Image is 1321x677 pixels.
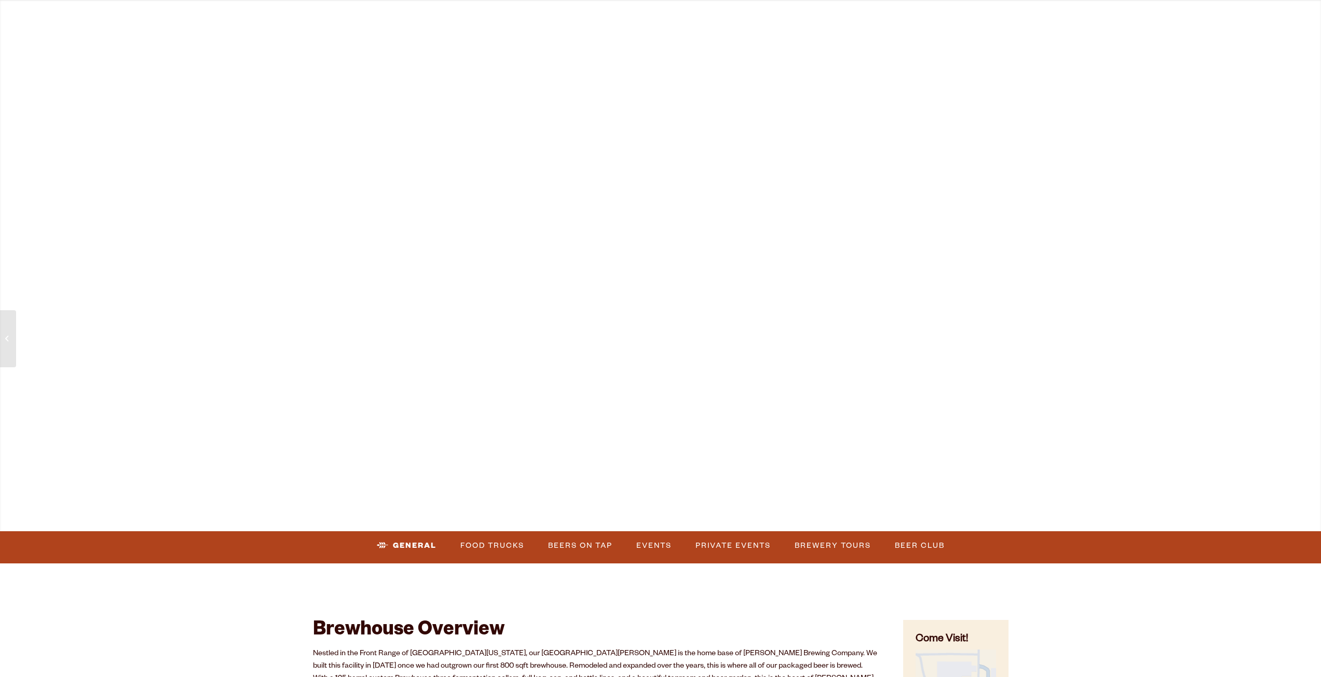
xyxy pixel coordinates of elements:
[632,534,676,558] a: Events
[570,7,625,30] a: Winery
[791,534,875,558] a: Brewery Tours
[487,7,529,30] a: Gear
[916,632,996,647] h4: Come Visit!
[383,13,440,21] span: Taprooms
[731,13,791,21] span: Our Story
[653,7,692,30] a: Odell Home
[937,13,1003,21] span: Beer Finder
[494,13,523,21] span: Gear
[891,534,949,558] a: Beer Club
[456,534,528,558] a: Food Trucks
[297,7,336,30] a: Beer
[313,620,878,643] h2: Brewhouse Overview
[845,13,883,21] span: Impact
[304,13,329,21] span: Beer
[931,7,1010,30] a: Beer Finder
[544,534,617,558] a: Beers on Tap
[376,7,447,30] a: Taprooms
[691,534,775,558] a: Private Events
[373,534,441,558] a: General
[577,13,619,21] span: Winery
[838,7,890,30] a: Impact
[725,7,798,30] a: Our Story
